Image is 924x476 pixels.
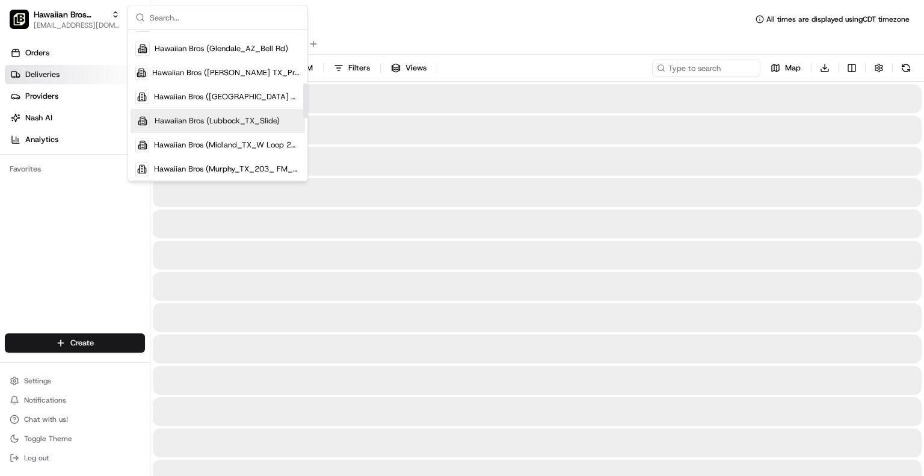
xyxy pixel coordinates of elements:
button: Filters [328,60,375,76]
span: Views [405,63,427,73]
button: Start new chat [205,119,219,133]
img: Hawaiian Bros (Addison TX_Belt Line) [10,10,29,29]
div: Start new chat [41,115,197,127]
button: Hawaiian Bros (Addison TX_Belt Line) [34,8,106,20]
span: Map [785,63,801,73]
a: Powered byPylon [85,203,146,213]
div: We're available if you need us! [41,127,152,137]
button: Create [5,333,145,353]
button: Settings [5,372,145,389]
a: 📗Knowledge Base [7,170,97,191]
input: Type to search [652,60,760,76]
button: Log out [5,450,145,466]
span: Pylon [120,204,146,213]
span: Log out [24,453,49,463]
span: Providers [25,91,58,102]
span: Hawaiian Bros (Lubbock_TX_Slide) [155,116,280,126]
span: Hawaiian Bros (Murphy_TX_203_ FM_544) [154,164,300,175]
a: 💻API Documentation [97,170,198,191]
span: Orders [25,48,49,58]
span: Settings [24,376,51,386]
span: Notifications [24,395,66,405]
button: Refresh [898,60,914,76]
span: Deliveries [25,69,60,80]
span: Create [70,338,94,348]
input: Clear [31,78,199,90]
div: 💻 [102,176,111,185]
div: Favorites [5,159,145,179]
span: Toggle Theme [24,434,72,444]
button: Map [765,60,806,76]
p: Welcome 👋 [12,48,219,67]
button: Hawaiian Bros (Addison TX_Belt Line)Hawaiian Bros (Addison TX_Belt Line)[EMAIL_ADDRESS][DOMAIN_NAME] [5,5,125,34]
span: Hawaiian Bros (Glendale_AZ_Bell Rd) [155,43,288,54]
span: API Documentation [114,175,193,187]
span: Chat with us! [24,415,68,424]
span: Hawaiian Bros ([PERSON_NAME] TX_Precinct Line) [152,67,300,78]
span: All times are displayed using CDT timezone [766,14,910,24]
span: Filters [348,63,370,73]
span: Nash AI [25,113,52,123]
span: Analytics [25,134,58,145]
button: Toggle Theme [5,430,145,447]
span: Hawaiian Bros ([GEOGRAPHIC_DATA] Main) [154,91,300,102]
a: Providers [5,87,150,106]
a: Analytics [5,130,150,149]
span: Knowledge Base [24,175,92,187]
button: Views [386,60,432,76]
a: Orders [5,43,150,63]
input: Search... [150,5,300,29]
button: Chat with us! [5,411,145,428]
div: Suggestions [128,30,307,181]
img: 1736555255976-a54dd68f-1ca7-489b-9aae-adbdc363a1c4 [12,115,34,137]
span: Hawaiian Bros (Midland_TX_W Loop 250) [154,140,300,150]
a: Nash AI [5,108,150,128]
img: Nash [12,12,36,36]
button: Notifications [5,392,145,409]
button: [EMAIL_ADDRESS][DOMAIN_NAME] [34,20,120,30]
a: Deliveries [5,65,150,84]
div: 📗 [12,176,22,185]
